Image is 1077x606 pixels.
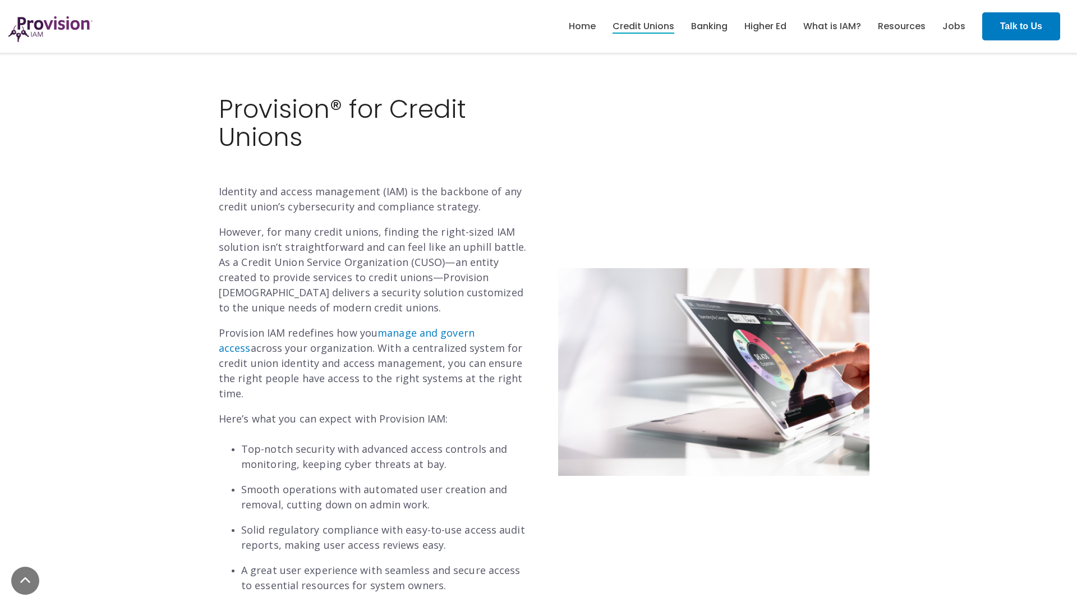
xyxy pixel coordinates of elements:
[241,522,530,553] p: Solid regulatory compliance with easy-to-use access audit reports, making user access reviews easy.
[241,442,530,472] p: Top-notch security with advanced access controls and monitoring, keeping cyber threats at bay.
[803,17,861,36] a: What is IAM?
[219,184,530,214] p: Identity and access management (IAM) is the backbone of any credit union’s cybersecurity and comp...
[219,91,466,155] span: Provision® for Credit Unions
[744,17,786,36] a: Higher Ed
[219,326,378,339] span: Provision IAM redefines how you
[219,341,522,400] span: across your organization. With a centralized system for credit union identity and access manageme...
[8,16,93,42] img: ProvisionIAM-Logo-Purple
[219,411,530,426] p: Here’s what you can expect with Provision IAM:
[558,268,869,476] img: Untitled design (35)
[1000,21,1042,31] strong: Talk to Us
[241,482,530,512] p: Smooth operations with automated user creation and removal, cutting down on admin work.
[560,8,974,44] nav: menu
[878,17,926,36] a: Resources
[691,17,728,36] a: Banking
[241,563,530,593] p: A great user experience with seamless and secure access to essential resources for system owners.
[219,326,475,355] a: manage and govern access
[982,12,1060,40] a: Talk to Us
[613,17,674,36] a: Credit Unions
[569,17,596,36] a: Home
[942,17,965,36] a: Jobs
[219,224,530,315] p: However, for many credit unions, finding the right-sized IAM solution isn’t straightforward and c...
